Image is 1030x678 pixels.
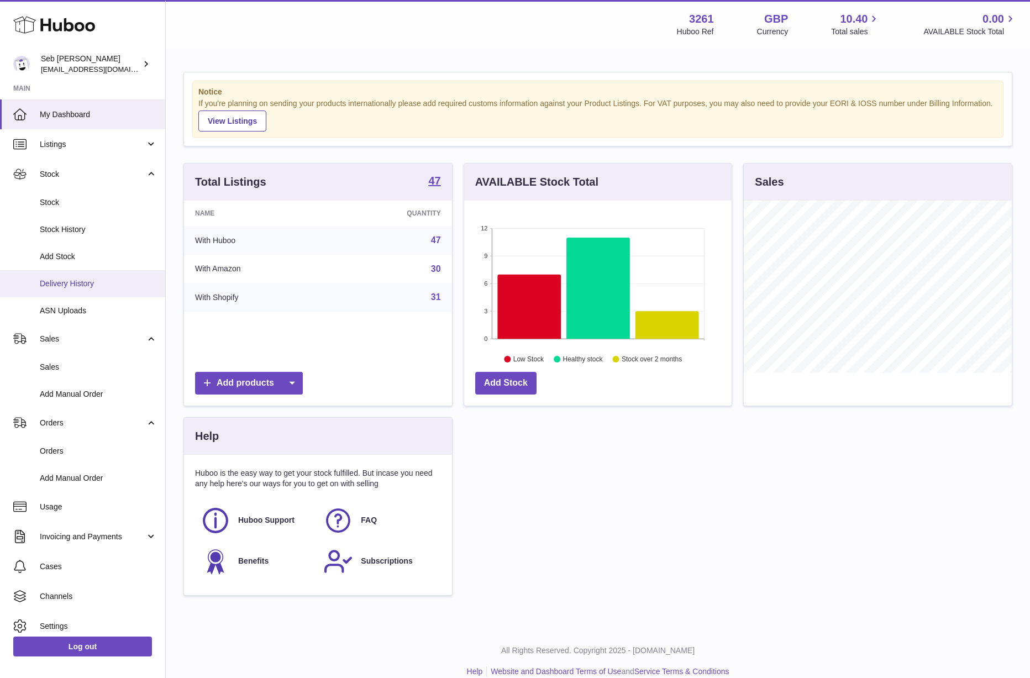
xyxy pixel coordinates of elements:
span: Sales [40,334,145,344]
div: Huboo Ref [677,27,714,37]
a: 47 [428,175,440,188]
strong: GBP [764,12,788,27]
span: [EMAIL_ADDRESS][DOMAIN_NAME] [41,65,162,73]
span: AVAILABLE Stock Total [923,27,1017,37]
th: Quantity [330,201,451,226]
a: 0.00 AVAILABLE Stock Total [923,12,1017,37]
span: Huboo Support [238,515,295,525]
h3: Total Listings [195,175,266,190]
a: Huboo Support [201,506,312,535]
span: Stock [40,197,157,208]
span: Usage [40,502,157,512]
text: 3 [484,308,487,314]
a: View Listings [198,111,266,132]
span: Stock History [40,224,157,235]
span: Sales [40,362,157,372]
span: Orders [40,446,157,456]
h3: Help [195,429,219,444]
text: Healthy stock [563,355,603,363]
a: Log out [13,637,152,656]
span: Channels [40,591,157,602]
h3: Sales [755,175,784,190]
td: With Huboo [184,226,330,255]
div: Seb [PERSON_NAME] [41,54,140,75]
span: Orders [40,418,145,428]
h3: AVAILABLE Stock Total [475,175,598,190]
a: Add products [195,372,303,395]
a: 10.40 Total sales [831,12,880,37]
a: Service Terms & Conditions [634,667,729,676]
span: Subscriptions [361,556,412,566]
span: Add Stock [40,251,157,262]
text: 6 [484,280,487,287]
span: Add Manual Order [40,389,157,400]
td: With Amazon [184,255,330,283]
p: All Rights Reserved. Copyright 2025 - [DOMAIN_NAME] [175,645,1021,656]
span: Stock [40,169,145,180]
span: Benefits [238,556,269,566]
a: Add Stock [475,372,537,395]
text: 9 [484,253,487,259]
a: 31 [431,292,441,302]
a: FAQ [323,506,435,535]
strong: 3261 [689,12,714,27]
span: 10.40 [840,12,868,27]
span: Total sales [831,27,880,37]
span: 0.00 [982,12,1004,27]
p: Huboo is the easy way to get your stock fulfilled. But incase you need any help here's our ways f... [195,468,441,489]
a: Benefits [201,546,312,576]
text: 12 [481,225,487,232]
span: ASN Uploads [40,306,157,316]
img: ecom@bravefoods.co.uk [13,56,30,72]
span: Delivery History [40,278,157,289]
li: and [487,666,729,677]
a: Website and Dashboard Terms of Use [491,667,621,676]
td: With Shopify [184,283,330,312]
span: Settings [40,621,157,632]
span: FAQ [361,515,377,525]
a: 30 [431,264,441,274]
text: 0 [484,335,487,342]
span: Add Manual Order [40,473,157,483]
text: Stock over 2 months [622,355,682,363]
span: Invoicing and Payments [40,532,145,542]
strong: 47 [428,175,440,186]
div: If you're planning on sending your products internationally please add required customs informati... [198,98,997,132]
a: Subscriptions [323,546,435,576]
span: Cases [40,561,157,572]
a: Help [467,667,483,676]
span: Listings [40,139,145,150]
a: 47 [431,235,441,245]
text: Low Stock [513,355,544,363]
th: Name [184,201,330,226]
div: Currency [757,27,789,37]
strong: Notice [198,87,997,97]
span: My Dashboard [40,109,157,120]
